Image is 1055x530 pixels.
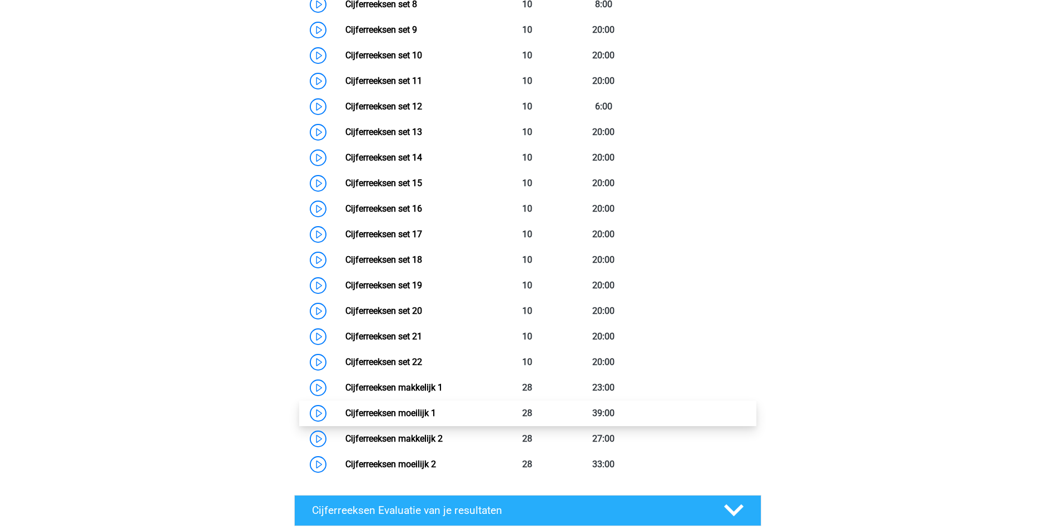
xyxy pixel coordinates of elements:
[345,178,422,188] a: Cijferreeksen set 15
[345,459,436,469] a: Cijferreeksen moeilijk 2
[345,76,422,86] a: Cijferreeksen set 11
[345,50,422,61] a: Cijferreeksen set 10
[345,408,436,418] a: Cijferreeksen moeilijk 1
[345,152,422,163] a: Cijferreeksen set 14
[345,24,417,35] a: Cijferreeksen set 9
[345,254,422,265] a: Cijferreeksen set 18
[345,433,443,444] a: Cijferreeksen makkelijk 2
[345,101,422,112] a: Cijferreeksen set 12
[345,280,422,291] a: Cijferreeksen set 19
[345,357,422,367] a: Cijferreeksen set 22
[345,331,422,342] a: Cijferreeksen set 21
[290,495,766,526] a: Cijferreeksen Evaluatie van je resultaten
[345,229,422,239] a: Cijferreeksen set 17
[345,382,443,393] a: Cijferreeksen makkelijk 1
[345,306,422,316] a: Cijferreeksen set 20
[345,203,422,214] a: Cijferreeksen set 16
[345,127,422,137] a: Cijferreeksen set 13
[312,504,706,517] h4: Cijferreeksen Evaluatie van je resultaten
